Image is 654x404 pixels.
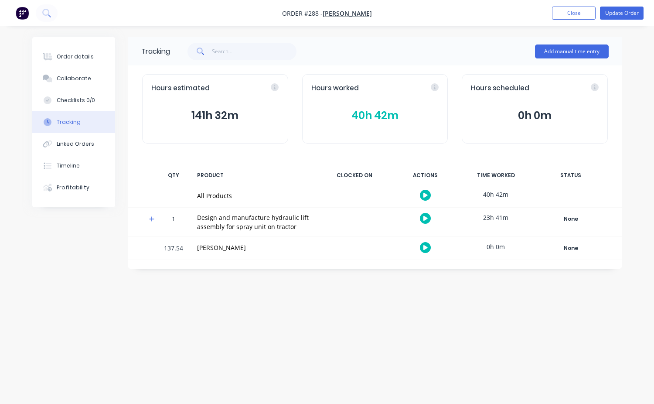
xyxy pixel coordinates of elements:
[463,208,528,227] div: 23h 41m
[471,107,599,124] button: 0h 0m
[539,243,602,254] div: None
[57,140,94,148] div: Linked Orders
[151,83,210,93] span: Hours estimated
[392,166,458,185] div: ACTIONS
[197,191,311,200] div: All Products
[197,243,311,252] div: [PERSON_NAME]
[534,166,608,185] div: STATUS
[323,9,372,17] a: [PERSON_NAME]
[463,185,528,204] div: 40h 42m
[32,46,115,68] button: Order details
[57,53,94,61] div: Order details
[57,118,81,126] div: Tracking
[552,7,596,20] button: Close
[160,209,187,236] div: 1
[57,184,89,192] div: Profitability
[57,96,95,104] div: Checklists 0/0
[141,46,170,57] div: Tracking
[311,83,359,93] span: Hours worked
[32,177,115,199] button: Profitability
[535,45,609,58] button: Add manual time entry
[322,166,387,185] div: CLOCKED ON
[16,7,29,20] img: Factory
[282,9,323,17] span: Order #288 -
[32,155,115,177] button: Timeline
[463,166,528,185] div: TIME WORKED
[539,213,603,225] button: None
[160,238,187,260] div: 137.54
[539,213,602,225] div: None
[212,43,297,60] input: Search...
[160,166,187,185] div: QTY
[57,162,80,170] div: Timeline
[311,107,439,124] button: 40h 42m
[539,242,603,254] button: None
[197,213,311,231] div: Design and manufacture hydraulic lift assembly for spray unit on tractor
[600,7,644,20] button: Update Order
[32,89,115,111] button: Checklists 0/0
[463,237,528,257] div: 0h 0m
[32,111,115,133] button: Tracking
[32,133,115,155] button: Linked Orders
[471,83,529,93] span: Hours scheduled
[192,166,317,185] div: PRODUCT
[57,75,91,82] div: Collaborate
[151,107,279,124] button: 141h 32m
[32,68,115,89] button: Collaborate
